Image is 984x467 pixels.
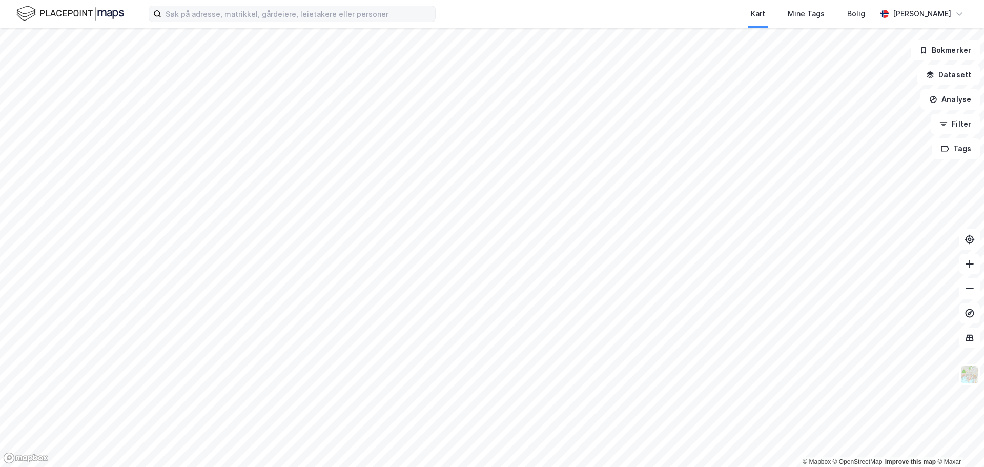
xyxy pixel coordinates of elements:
div: Mine Tags [788,8,825,20]
img: logo.f888ab2527a4732fd821a326f86c7f29.svg [16,5,124,23]
div: Kart [751,8,765,20]
div: [PERSON_NAME] [893,8,951,20]
input: Søk på adresse, matrikkel, gårdeiere, leietakere eller personer [161,6,435,22]
iframe: Chat Widget [933,418,984,467]
div: Bolig [847,8,865,20]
